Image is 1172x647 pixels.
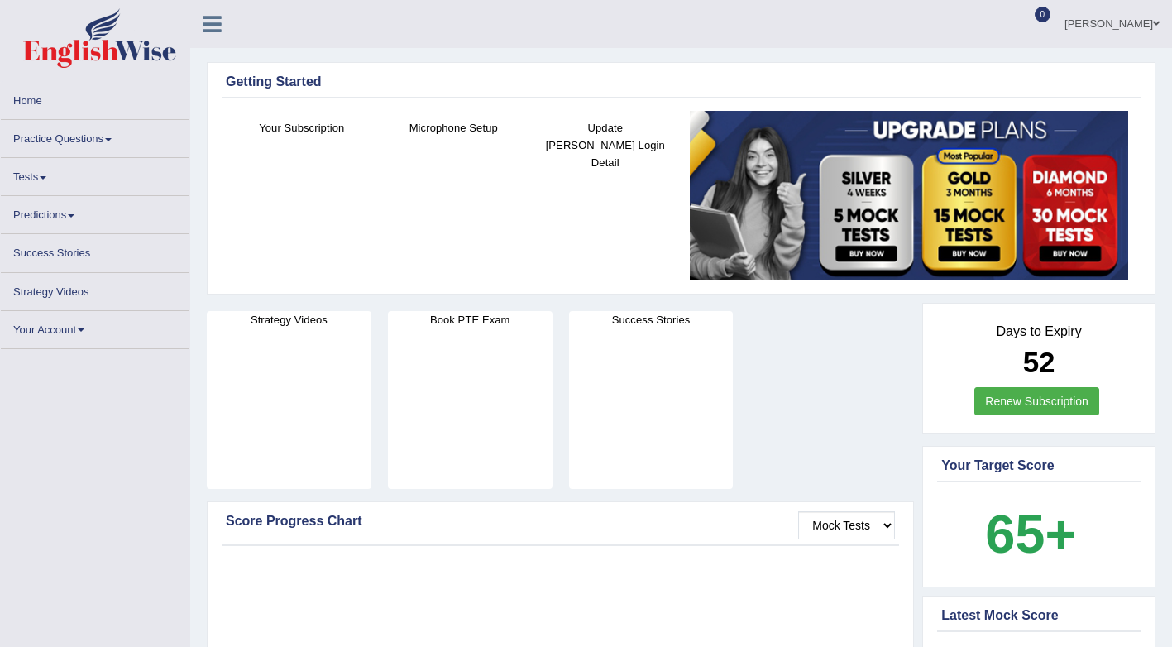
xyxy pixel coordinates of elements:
[207,311,371,328] h4: Strategy Videos
[1,311,189,343] a: Your Account
[1023,346,1055,378] b: 52
[1,158,189,190] a: Tests
[690,111,1129,280] img: small5.jpg
[1035,7,1051,22] span: 0
[538,119,673,171] h4: Update [PERSON_NAME] Login Detail
[388,311,553,328] h4: Book PTE Exam
[974,387,1099,415] a: Renew Subscription
[1,82,189,114] a: Home
[1,234,189,266] a: Success Stories
[386,119,522,137] h4: Microphone Setup
[985,504,1076,564] b: 65+
[941,456,1136,476] div: Your Target Score
[226,511,895,531] div: Score Progress Chart
[941,606,1136,625] div: Latest Mock Score
[1,196,189,228] a: Predictions
[1,273,189,305] a: Strategy Videos
[569,311,734,328] h4: Success Stories
[226,72,1136,92] div: Getting Started
[941,324,1136,339] h4: Days to Expiry
[1,120,189,152] a: Practice Questions
[234,119,370,137] h4: Your Subscription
